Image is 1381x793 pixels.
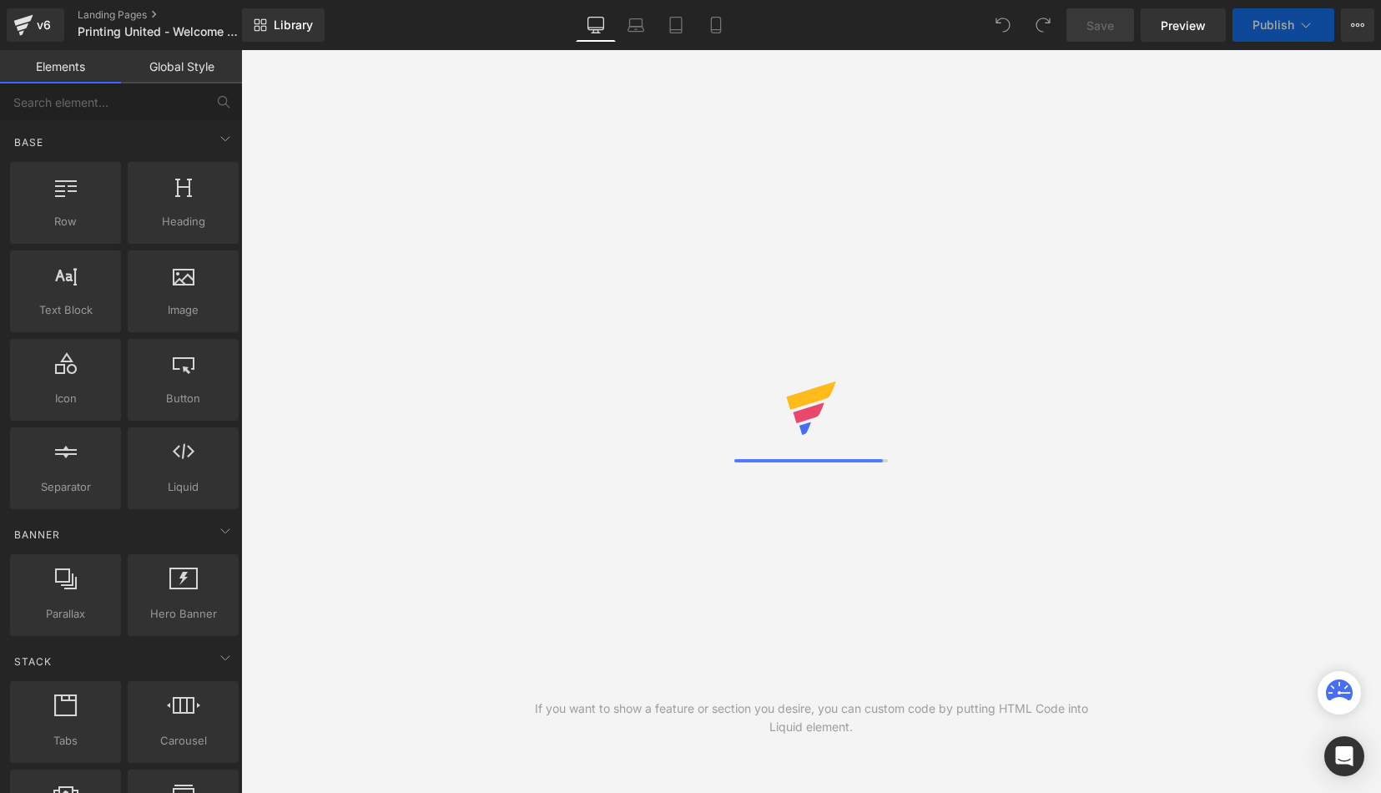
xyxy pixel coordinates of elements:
span: Save [1086,17,1114,34]
span: Button [133,390,234,407]
span: Separator [15,478,116,496]
button: Publish [1232,8,1334,42]
span: Preview [1161,17,1206,34]
span: Hero Banner [133,605,234,623]
span: Base [13,134,45,150]
a: v6 [7,8,64,42]
span: Banner [13,527,62,543]
a: Tablet [656,8,696,42]
button: Undo [986,8,1020,42]
a: New Library [242,8,325,42]
span: Image [133,301,234,319]
span: Icon [15,390,116,407]
div: If you want to show a feature or section you desire, you can custom code by putting HTML Code int... [527,700,1096,736]
span: Tabs [15,732,116,750]
a: Landing Pages [78,8,270,22]
span: Parallax [15,605,116,623]
a: Global Style [121,50,242,83]
span: Text Block [15,301,116,319]
a: Laptop [616,8,656,42]
button: More [1341,8,1374,42]
div: v6 [33,14,54,36]
span: Stack [13,654,53,669]
button: Redo [1026,8,1060,42]
span: Publish [1252,18,1294,32]
span: Liquid [133,478,234,496]
span: Carousel [133,732,234,750]
span: Heading [133,213,234,230]
div: Open Intercom Messenger [1324,736,1364,776]
a: Desktop [576,8,616,42]
a: Mobile [696,8,736,42]
span: Library [274,18,313,33]
span: Printing United - Welcome to All American Print Supply Co [78,25,238,38]
span: Row [15,213,116,230]
a: Preview [1141,8,1226,42]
